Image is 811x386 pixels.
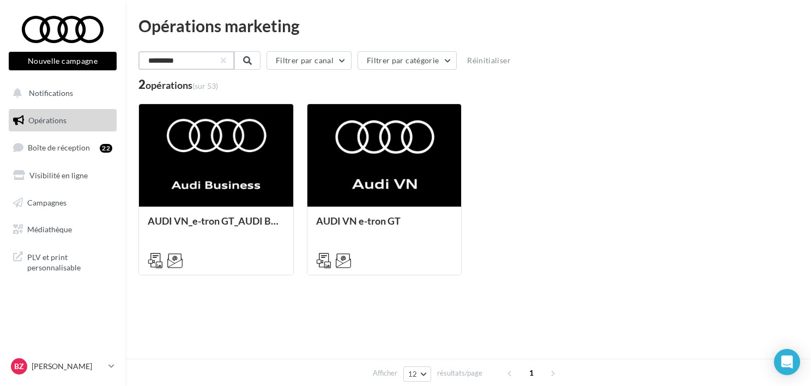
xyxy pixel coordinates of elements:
[100,144,112,153] div: 22
[28,143,90,152] span: Boîte de réception
[373,368,397,378] span: Afficher
[29,88,73,98] span: Notifications
[148,215,285,237] div: AUDI VN_e-tron GT_AUDI BUSINESS
[403,366,431,382] button: 12
[29,171,88,180] span: Visibilité en ligne
[27,250,112,273] span: PLV et print personnalisable
[32,361,104,372] p: [PERSON_NAME]
[138,17,798,34] div: Opérations marketing
[9,52,117,70] button: Nouvelle campagne
[7,191,119,214] a: Campagnes
[192,81,218,91] span: (sur 53)
[408,370,417,378] span: 12
[463,54,515,67] button: Réinitialiser
[146,80,218,90] div: opérations
[14,361,24,372] span: BZ
[27,225,72,234] span: Médiathèque
[138,79,218,91] div: 2
[7,136,119,159] a: Boîte de réception22
[316,215,453,237] div: AUDI VN e-tron GT
[774,349,800,375] div: Open Intercom Messenger
[267,51,352,70] button: Filtrer par canal
[28,116,66,125] span: Opérations
[7,82,114,105] button: Notifications
[7,164,119,187] a: Visibilité en ligne
[9,356,117,377] a: BZ [PERSON_NAME]
[7,218,119,241] a: Médiathèque
[358,51,457,70] button: Filtrer par catégorie
[523,364,540,382] span: 1
[437,368,482,378] span: résultats/page
[27,197,66,207] span: Campagnes
[7,245,119,278] a: PLV et print personnalisable
[7,109,119,132] a: Opérations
